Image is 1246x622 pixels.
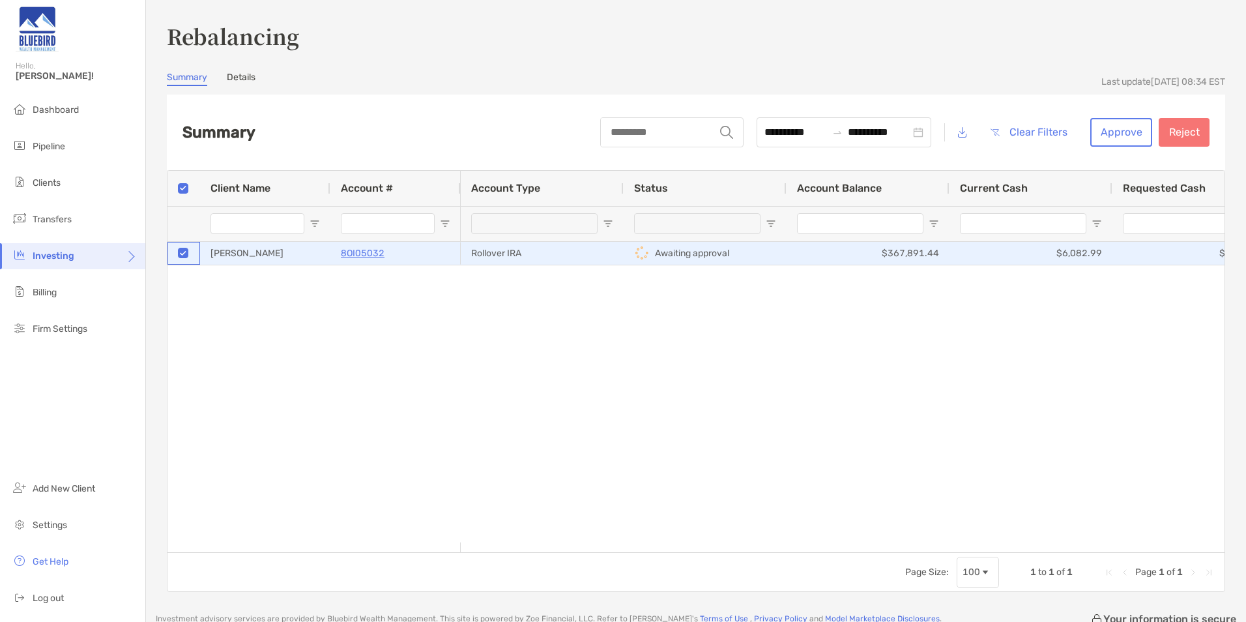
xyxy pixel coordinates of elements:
[16,5,59,52] img: Zoe Logo
[949,242,1112,265] div: $6,082.99
[797,182,882,194] span: Account Balance
[960,213,1086,234] input: Current Cash Filter Input
[33,483,95,494] span: Add New Client
[634,182,668,194] span: Status
[655,245,729,261] p: Awaiting approval
[341,182,393,194] span: Account #
[1166,567,1175,578] span: of
[797,213,923,234] input: Account Balance Filter Input
[1067,567,1073,578] span: 1
[963,567,980,578] div: 100
[905,567,949,578] div: Page Size:
[12,247,27,263] img: investing icon
[1030,567,1036,578] span: 1
[16,70,138,81] span: [PERSON_NAME]!
[1188,567,1198,578] div: Next Page
[341,245,384,261] a: 8OI05032
[991,128,1000,136] img: button icon
[33,520,67,531] span: Settings
[1159,567,1165,578] span: 1
[634,245,650,261] img: icon status
[12,138,27,153] img: pipeline icon
[957,557,999,588] div: Page Size
[227,72,255,86] a: Details
[1135,567,1157,578] span: Page
[200,242,330,265] div: [PERSON_NAME]
[1090,118,1152,147] button: Approve
[929,218,939,229] button: Open Filter Menu
[461,242,624,265] div: Rollover IRA
[33,556,68,567] span: Get Help
[167,72,207,86] a: Summary
[1101,76,1225,87] div: Last update [DATE] 08:34 EST
[12,553,27,569] img: get-help icon
[33,593,64,604] span: Log out
[1056,567,1065,578] span: of
[33,177,61,188] span: Clients
[33,214,72,225] span: Transfers
[1204,567,1214,578] div: Last Page
[210,182,270,194] span: Client Name
[12,284,27,299] img: billing icon
[787,242,949,265] div: $367,891.44
[440,218,450,229] button: Open Filter Menu
[12,174,27,190] img: clients icon
[1159,118,1210,147] button: Reject
[167,21,1225,51] h3: Rebalancing
[33,141,65,152] span: Pipeline
[12,101,27,117] img: dashboard icon
[12,516,27,532] img: settings icon
[1120,567,1130,578] div: Previous Page
[1123,182,1206,194] span: Requested Cash
[832,127,843,138] span: swap-right
[720,126,733,139] img: input icon
[1038,567,1047,578] span: to
[960,182,1028,194] span: Current Cash
[12,589,27,605] img: logout icon
[12,480,27,496] img: add_new_client icon
[12,211,27,226] img: transfers icon
[33,250,74,261] span: Investing
[210,213,304,234] input: Client Name Filter Input
[310,218,320,229] button: Open Filter Menu
[182,123,255,141] h2: Summary
[341,213,435,234] input: Account # Filter Input
[1104,567,1114,578] div: First Page
[33,104,79,115] span: Dashboard
[471,182,540,194] span: Account Type
[832,127,843,138] span: to
[766,218,776,229] button: Open Filter Menu
[1049,567,1054,578] span: 1
[1092,218,1102,229] button: Open Filter Menu
[33,287,57,298] span: Billing
[1177,567,1183,578] span: 1
[603,218,613,229] button: Open Filter Menu
[12,320,27,336] img: firm-settings icon
[33,323,87,334] span: Firm Settings
[980,118,1077,147] button: Clear Filters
